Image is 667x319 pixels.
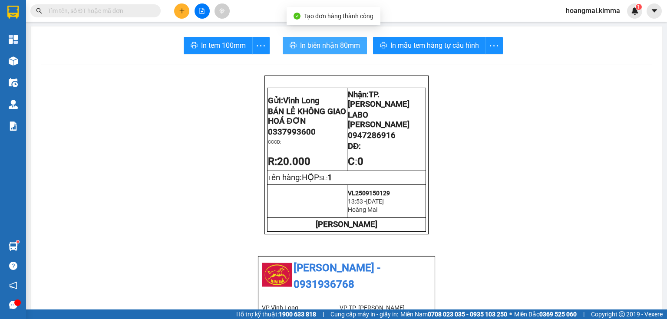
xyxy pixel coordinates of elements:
div: ĐẠT [56,28,126,39]
span: [DATE] [366,198,384,205]
span: caret-down [650,7,658,15]
span: 13:53 - [348,198,366,205]
span: copyright [619,311,625,317]
li: VP TP. [PERSON_NAME] [340,303,417,312]
span: printer [290,42,297,50]
span: Gửi: [268,96,320,105]
span: 0337993600 [268,127,316,137]
span: search [36,8,42,14]
button: more [485,37,503,54]
span: VL2509150129 [348,190,390,197]
button: printerIn tem 100mm [184,37,253,54]
button: file-add [195,3,210,19]
img: warehouse-icon [9,242,18,251]
span: In biên nhận 80mm [300,40,360,51]
sup: 1 [17,240,19,243]
span: Hoàng Mai [348,206,377,213]
button: more [252,37,270,54]
button: caret-down [647,3,662,19]
span: | [323,309,324,319]
span: more [253,40,269,51]
span: Tạo đơn hàng thành công [304,13,373,20]
span: CCCD: [268,139,281,145]
span: ⚪️ [509,312,512,316]
span: SL: [319,174,327,181]
img: warehouse-icon [9,100,18,109]
span: Gửi: [7,8,21,17]
div: TP. [PERSON_NAME] [56,7,126,28]
span: In mẫu tem hàng tự cấu hình [390,40,479,51]
span: In tem 100mm [201,40,246,51]
span: 0947286916 [348,131,396,140]
strong: [PERSON_NAME] [316,220,377,229]
span: notification [9,281,17,289]
img: logo-vxr [7,6,19,19]
span: ên hàng: [271,173,319,182]
span: : [348,155,363,168]
span: LABO [PERSON_NAME] [348,110,409,129]
li: VP Vĩnh Long [262,303,340,312]
li: [PERSON_NAME] - 0931936768 [262,260,431,293]
span: HỘP [302,173,319,182]
strong: 1900 633 818 [279,311,316,318]
button: aim [215,3,230,19]
span: aim [219,8,225,14]
span: Miền Nam [400,309,507,319]
span: Miền Bắc [514,309,577,319]
sup: 1 [636,4,642,10]
span: 1 [327,173,332,182]
img: warehouse-icon [9,78,18,87]
span: printer [191,42,198,50]
div: 0978791479 [56,39,126,51]
span: 1 [637,4,640,10]
img: warehouse-icon [9,56,18,66]
span: question-circle [9,262,17,270]
button: plus [174,3,189,19]
span: BÁN LẺ KHÔNG GIAO HOÁ ĐƠN [268,107,346,126]
span: plus [179,8,185,14]
button: printerIn biên nhận 80mm [283,37,367,54]
div: Vĩnh Long [7,7,50,28]
span: Vĩnh Long [283,96,320,105]
img: dashboard-icon [9,35,18,44]
img: icon-new-feature [631,7,639,15]
span: T [268,174,319,181]
span: more [486,40,502,51]
div: BÁN LẺ KHÔNG GIAO HOÁ ĐƠN [7,28,50,70]
span: printer [380,42,387,50]
button: printerIn mẫu tem hàng tự cấu hình [373,37,486,54]
span: 20.000 [277,155,310,168]
strong: R: [268,155,310,168]
span: DĐ: [348,141,361,151]
span: hoangmai.kimma [559,5,627,16]
span: TP. [PERSON_NAME] [348,90,409,109]
span: Nhận: [348,90,409,109]
span: Cung cấp máy in - giấy in: [330,309,398,319]
img: logo [268,191,290,212]
img: solution-icon [9,122,18,131]
strong: 0708 023 035 - 0935 103 250 [428,311,507,318]
span: Nhận: [56,8,77,17]
span: Hỗ trợ kỹ thuật: [236,309,316,319]
input: Tìm tên, số ĐT hoặc mã đơn [48,6,150,16]
strong: C [348,155,355,168]
img: logo.jpg [262,260,292,290]
span: message [9,301,17,309]
span: 0 [357,155,363,168]
span: | [583,309,584,319]
span: check-circle [294,13,300,20]
strong: 0369 525 060 [539,311,577,318]
span: file-add [199,8,205,14]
